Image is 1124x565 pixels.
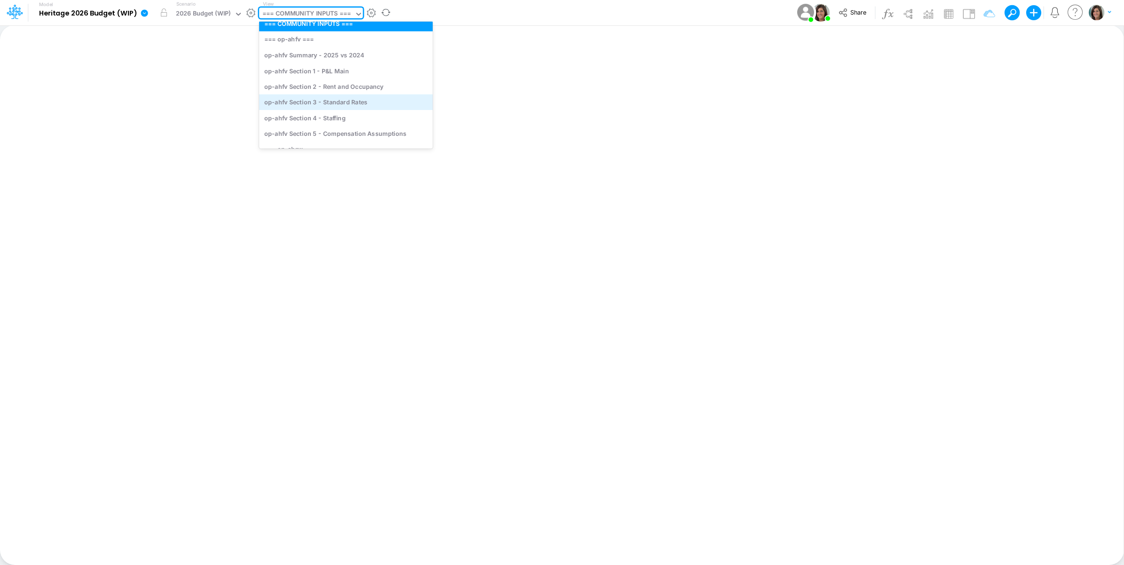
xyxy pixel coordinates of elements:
[1050,7,1061,18] a: Notifications
[259,47,433,63] div: op-ahfv Summary - 2025 vs 2024
[259,78,433,94] div: op-ahfv Section 2 - Rent and Occupancy
[259,63,433,78] div: op-ahfv Section 1 - P&L Main
[259,94,433,110] div: op-ahfv Section 3 - Standard Rates
[812,4,830,22] img: User Image Icon
[259,141,433,157] div: === op-ahrw ===
[259,31,433,47] div: === op-ahfv ===
[176,9,231,20] div: 2026 Budget (WIP)
[834,6,873,20] button: Share
[262,9,351,20] div: === COMMUNITY INPUTS ===
[850,8,866,16] span: Share
[39,2,53,8] label: Model
[795,2,816,23] img: User Image Icon
[263,0,274,8] label: View
[259,16,433,31] div: === COMMUNITY INPUTS ===
[259,110,433,126] div: op-ahfv Section 4 - Staffing
[259,126,433,141] div: op-ahfv Section 5 - Compensation Assumptions
[39,9,137,18] b: Heritage 2026 Budget (WIP)
[176,0,196,8] label: Scenario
